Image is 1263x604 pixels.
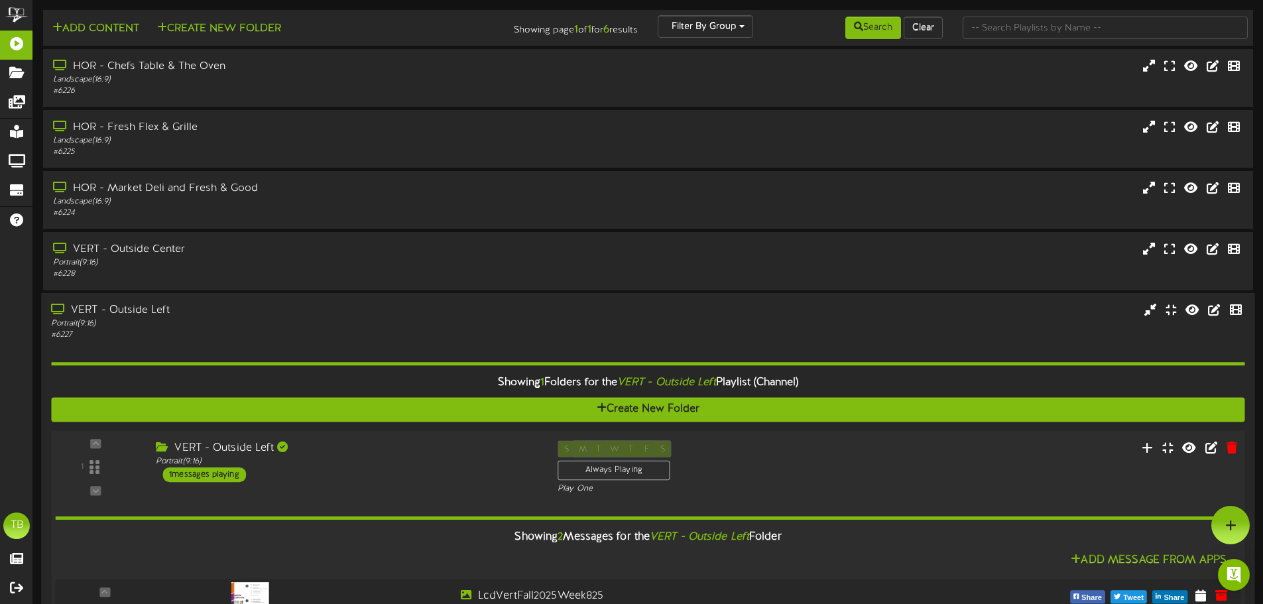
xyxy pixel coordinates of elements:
div: Portrait ( 9:16 ) [156,455,538,467]
div: Landscape ( 16:9 ) [53,74,537,86]
div: Showing Messages for the Folder [45,523,1250,552]
div: Always Playing [558,460,670,480]
button: Share [1070,590,1105,603]
div: TB [3,513,30,539]
div: Play One [558,483,839,495]
div: HOR - Fresh Flex & Grille [53,120,537,135]
div: Portrait ( 9:16 ) [53,257,537,269]
div: # 6228 [53,269,537,280]
div: # 6227 [51,330,537,341]
i: VERT - Outside Left [650,531,749,543]
button: Clear [904,17,943,39]
button: Share [1152,590,1187,603]
div: HOR - Chefs Table & The Oven [53,59,537,74]
button: Add Message From Apps [1067,552,1231,568]
div: VERT - Outside Left [51,302,537,318]
div: # 6226 [53,86,537,97]
i: VERT - Outside Left [617,377,715,389]
button: Tweet [1111,590,1147,603]
button: Create New Folder [51,397,1244,422]
div: HOR - Market Deli and Fresh & Good [53,181,537,196]
div: Open Intercom Messenger [1218,559,1250,591]
div: Showing Folders for the Playlist (Channel) [41,369,1254,397]
button: Filter By Group [658,15,753,38]
div: Portrait ( 9:16 ) [51,318,537,329]
div: # 6224 [53,208,537,219]
button: Create New Folder [153,21,285,37]
div: Showing page of for results [445,15,648,38]
div: 1 messages playing [162,467,246,481]
strong: 6 [603,24,609,36]
button: Add Content [48,21,143,37]
strong: 1 [587,24,591,36]
div: Landscape ( 16:9 ) [53,135,537,147]
span: 1 [540,377,544,389]
div: VERT - Outside Center [53,242,537,257]
div: # 6225 [53,147,537,158]
div: LcdVertFall2025Week825 [461,589,935,604]
span: 2 [558,531,563,543]
div: Landscape ( 16:9 ) [53,196,537,208]
button: Search [845,17,901,39]
div: VERT - Outside Left [156,440,538,455]
strong: 1 [574,24,578,36]
input: -- Search Playlists by Name -- [963,17,1248,39]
